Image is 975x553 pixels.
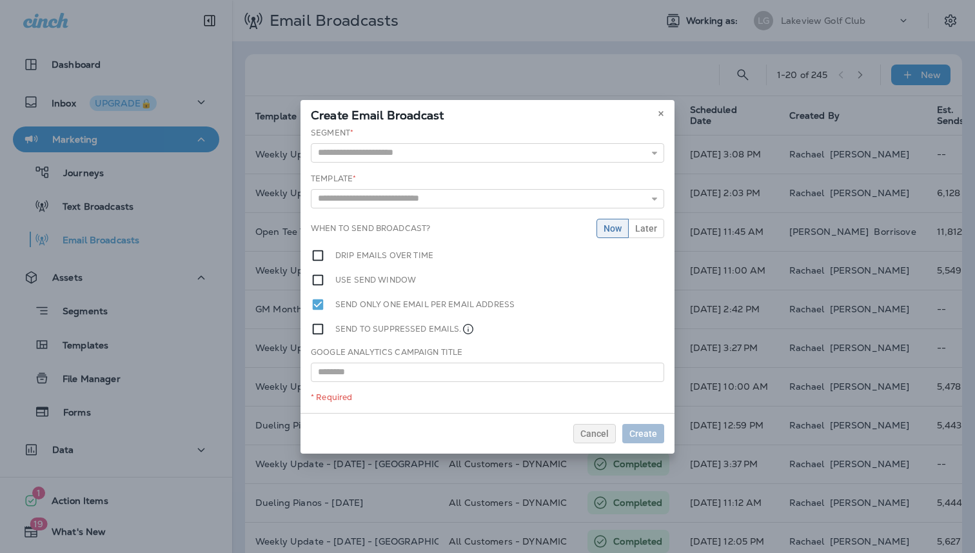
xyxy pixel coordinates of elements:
span: Create [629,429,657,438]
button: Create [622,424,664,443]
span: Cancel [580,429,609,438]
div: * Required [311,392,664,403]
button: Later [628,219,664,238]
label: Send to suppressed emails. [335,322,475,336]
label: When to send broadcast? [311,223,430,234]
label: Google Analytics Campaign Title [311,347,462,357]
div: Create Email Broadcast [300,100,675,127]
button: Cancel [573,424,616,443]
button: Now [596,219,629,238]
label: Segment [311,128,353,138]
label: Drip emails over time [335,248,433,263]
label: Template [311,174,356,184]
span: Later [635,224,657,233]
label: Send only one email per email address [335,297,515,312]
span: Now [604,224,622,233]
label: Use send window [335,273,416,287]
